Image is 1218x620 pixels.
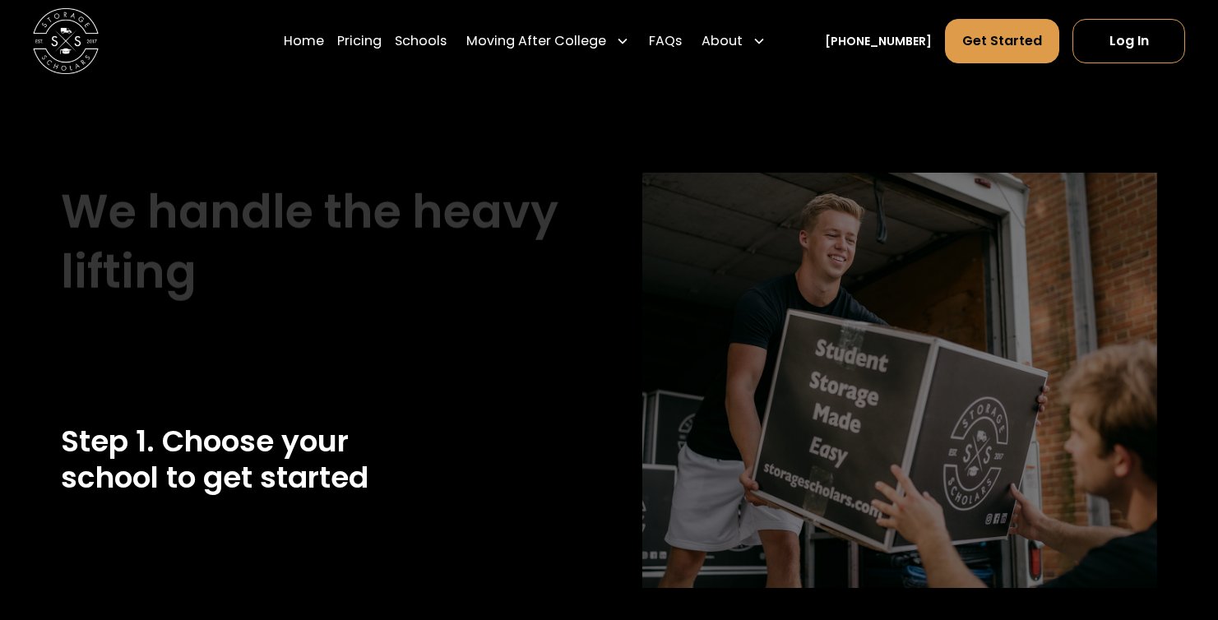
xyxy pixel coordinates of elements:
[284,18,324,64] a: Home
[395,18,447,64] a: Schools
[61,539,576,600] form: Remind Form
[1072,19,1184,63] a: Log In
[695,18,772,64] div: About
[466,31,606,51] div: Moving After College
[61,181,576,301] h1: We handle the heavy lifting
[702,31,743,51] div: About
[642,173,1157,599] img: storage scholar
[945,19,1059,63] a: Get Started
[825,33,932,50] a: [PHONE_NUMBER]
[649,18,682,64] a: FAQs
[460,18,636,64] div: Moving After College
[61,423,576,495] h2: Step 1. Choose your school to get started
[33,8,99,74] img: Storage Scholars main logo
[337,18,382,64] a: Pricing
